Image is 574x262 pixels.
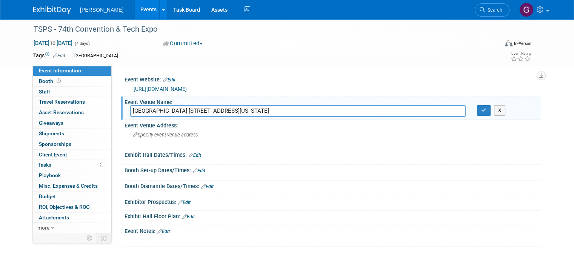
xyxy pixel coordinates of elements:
a: Edit [189,153,201,158]
span: Shipments [39,130,64,136]
a: [URL][DOMAIN_NAME] [134,86,187,92]
a: Budget [33,192,111,202]
a: Edit [193,168,205,173]
span: Booth not reserved yet [55,78,62,84]
a: Edit [157,229,170,234]
a: Edit [53,53,65,58]
span: Attachments [39,215,69,221]
img: Format-Inperson.png [505,40,512,46]
div: Exhibit Hall Dates/Times: [125,149,541,159]
a: Giveaways [33,118,111,128]
a: Event Information [33,66,111,76]
span: Staff [39,89,50,95]
span: Asset Reservations [39,109,84,115]
span: Client Event [39,152,67,158]
span: [PERSON_NAME] [80,7,123,13]
span: Booth [39,78,62,84]
div: In-Person [514,41,531,46]
span: ROI, Objectives & ROO [39,204,89,210]
a: more [33,223,111,233]
a: Sponsorships [33,139,111,149]
span: Event Information [39,67,81,74]
span: Travel Reservations [39,99,85,105]
div: Booth Dismantle Dates/Times: [125,181,541,190]
a: Playbook [33,170,111,181]
span: Search [485,7,502,13]
span: more [37,225,49,231]
a: Edit [201,184,214,189]
div: TSPS - 74th Convention & Tech Expo [31,23,489,36]
span: Playbook [39,172,61,178]
a: Search [475,3,509,17]
a: ROI, Objectives & ROO [33,202,111,212]
div: Exhibit Hall Floor Plan: [125,211,541,221]
span: Specify event venue address [133,132,198,138]
a: Staff [33,87,111,97]
img: ExhibitDay [33,6,71,14]
div: Event Format [458,39,531,51]
a: Attachments [33,213,111,223]
span: Misc. Expenses & Credits [39,183,98,189]
span: Budget [39,193,56,199]
span: [DATE] [DATE] [33,40,73,46]
a: Travel Reservations [33,97,111,107]
div: Event Venue Name: [125,97,541,106]
span: Giveaways [39,120,63,126]
button: Committed [161,40,206,47]
td: Personalize Event Tab Strip [83,233,96,243]
span: Sponsorships [39,141,71,147]
button: X [494,105,506,116]
div: Exhibitor Prospectus: [125,196,541,206]
span: to [49,40,57,46]
img: Genee' Mengarelli [519,3,534,17]
div: Event Notes: [125,225,541,235]
a: Edit [163,77,175,83]
span: Tasks [38,162,51,168]
a: Booth [33,76,111,86]
span: (4 days) [74,41,90,46]
td: Tags [33,52,65,60]
a: Tasks [33,160,111,170]
div: Event Website: [125,74,541,84]
a: Edit [178,200,191,205]
div: Event Rating [511,52,531,55]
div: Event Venue Address: [125,120,541,129]
a: Client Event [33,150,111,160]
div: Booth Set-up Dates/Times: [125,165,541,175]
a: Shipments [33,129,111,139]
a: Edit [182,214,195,219]
div: [GEOGRAPHIC_DATA] [72,52,120,60]
td: Toggle Event Tabs [96,233,112,243]
a: Misc. Expenses & Credits [33,181,111,191]
a: Asset Reservations [33,107,111,118]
